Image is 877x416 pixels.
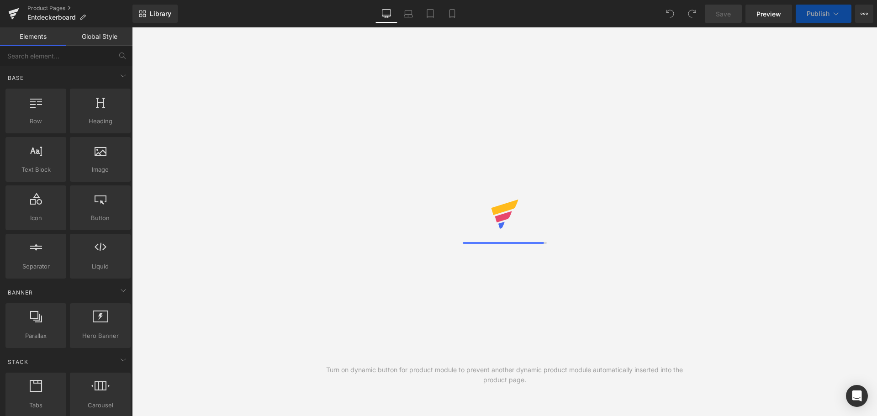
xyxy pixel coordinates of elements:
button: Publish [796,5,851,23]
button: Redo [683,5,701,23]
span: Publish [807,10,829,17]
span: Separator [8,262,63,271]
span: Preview [756,9,781,19]
a: New Library [132,5,178,23]
a: Preview [745,5,792,23]
div: Turn on dynamic button for product module to prevent another dynamic product module automatically... [318,365,691,385]
span: Button [73,213,128,223]
span: Carousel [73,400,128,410]
button: More [855,5,873,23]
span: Heading [73,116,128,126]
a: Mobile [441,5,463,23]
a: Tablet [419,5,441,23]
span: Icon [8,213,63,223]
span: Base [7,74,25,82]
button: Undo [661,5,679,23]
span: Save [716,9,731,19]
span: Library [150,10,171,18]
span: Stack [7,358,29,366]
span: Entdeckerboard [27,14,76,21]
span: Parallax [8,331,63,341]
span: Liquid [73,262,128,271]
span: Row [8,116,63,126]
span: Hero Banner [73,331,128,341]
span: Text Block [8,165,63,174]
span: Image [73,165,128,174]
a: Global Style [66,27,132,46]
a: Desktop [375,5,397,23]
span: Tabs [8,400,63,410]
a: Laptop [397,5,419,23]
div: Open Intercom Messenger [846,385,868,407]
a: Product Pages [27,5,132,12]
span: Banner [7,288,34,297]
